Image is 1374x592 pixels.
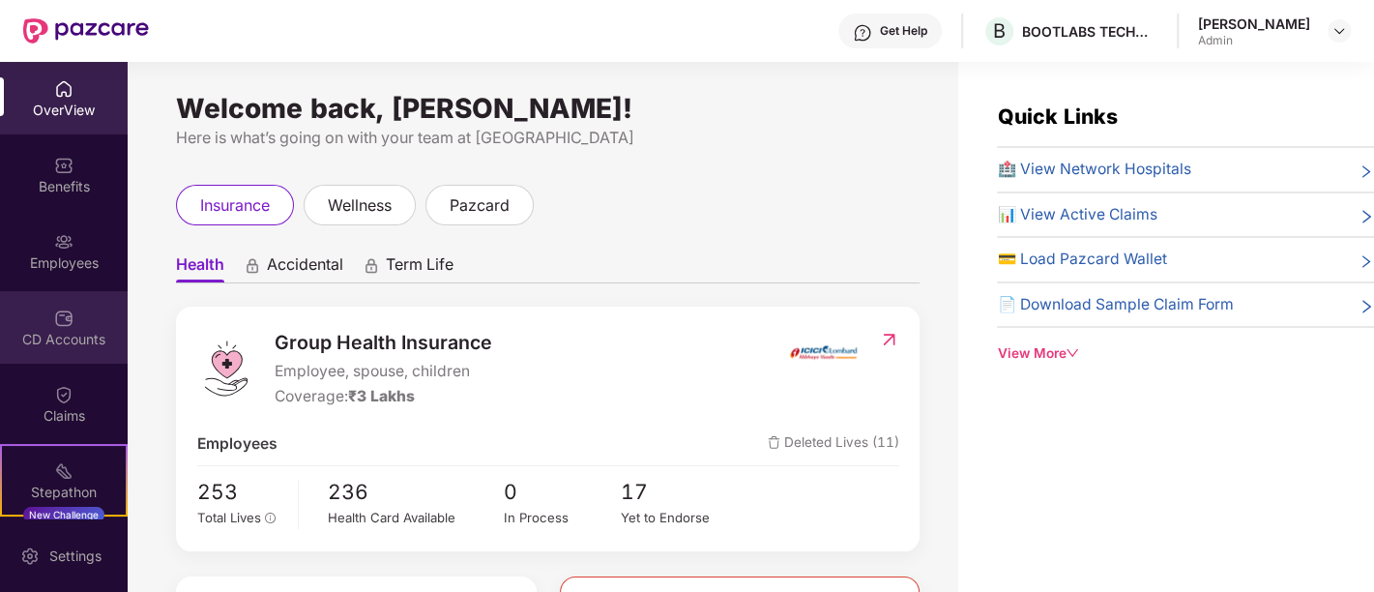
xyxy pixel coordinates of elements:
[54,232,73,252] img: svg+xml;base64,PHN2ZyBpZD0iRW1wbG95ZWVzIiB4bWxucz0iaHR0cDovL3d3dy53My5vcmcvMjAwMC9zdmciIHdpZHRoPS...
[176,101,920,116] div: Welcome back, [PERSON_NAME]!
[54,156,73,175] img: svg+xml;base64,PHN2ZyBpZD0iQmVuZWZpdHMiIHhtbG5zPSJodHRwOi8vd3d3LnczLm9yZy8yMDAwL3N2ZyIgd2lkdGg9Ij...
[20,547,40,566] img: svg+xml;base64,PHN2ZyBpZD0iU2V0dGluZy0yMHgyMCIgeG1sbnM9Imh0dHA6Ly93d3cudzMub3JnLzIwMDAvc3ZnIiB3aW...
[197,476,285,508] span: 253
[44,547,107,566] div: Settings
[450,193,510,218] span: pazcard
[328,476,504,508] span: 236
[275,385,492,409] div: Coverage:
[267,254,343,282] span: Accidental
[1359,252,1374,272] span: right
[386,254,453,282] span: Term Life
[853,23,872,43] img: svg+xml;base64,PHN2ZyBpZD0iSGVscC0zMngzMiIgeG1sbnM9Imh0dHA6Ly93d3cudzMub3JnLzIwMDAvc3ZnIiB3aWR0aD...
[54,385,73,404] img: svg+xml;base64,PHN2ZyBpZD0iQ2xhaW0iIHhtbG5zPSJodHRwOi8vd3d3LnczLm9yZy8yMDAwL3N2ZyIgd2lkdGg9IjIwIi...
[176,126,920,150] div: Here is what’s going on with your team at [GEOGRAPHIC_DATA]
[993,19,1006,43] span: B
[54,79,73,99] img: svg+xml;base64,PHN2ZyBpZD0iSG9tZSIgeG1sbnM9Imh0dHA6Ly93d3cudzMub3JnLzIwMDAvc3ZnIiB3aWR0aD0iMjAiIG...
[997,248,1166,272] span: 💳 Load Pazcard Wallet
[197,340,255,398] img: logo
[328,508,504,528] div: Health Card Available
[1198,15,1310,33] div: [PERSON_NAME]
[768,436,780,449] img: deleteIcon
[880,23,927,39] div: Get Help
[275,360,492,384] span: Employee, spouse, children
[787,328,860,376] img: insurerIcon
[54,309,73,328] img: svg+xml;base64,PHN2ZyBpZD0iQ0RfQWNjb3VudHMiIGRhdGEtbmFtZT0iQ0QgQWNjb3VudHMiIHhtbG5zPSJodHRwOi8vd3...
[1331,23,1347,39] img: svg+xml;base64,PHN2ZyBpZD0iRHJvcGRvd24tMzJ4MzIiIHhtbG5zPSJodHRwOi8vd3d3LnczLm9yZy8yMDAwL3N2ZyIgd2...
[176,254,224,282] span: Health
[768,432,899,457] span: Deleted Lives (11)
[997,158,1190,182] span: 🏥 View Network Hospitals
[1359,297,1374,317] span: right
[328,193,392,218] span: wellness
[997,203,1156,227] span: 📊 View Active Claims
[504,476,621,508] span: 0
[1198,33,1310,48] div: Admin
[1359,162,1374,182] span: right
[244,256,261,274] div: animation
[997,104,1117,129] span: Quick Links
[1359,207,1374,227] span: right
[997,343,1374,364] div: View More
[1066,346,1079,360] span: down
[2,483,126,502] div: Stepathon
[23,507,104,522] div: New Challenge
[363,256,380,274] div: animation
[621,476,738,508] span: 17
[54,461,73,481] img: svg+xml;base64,PHN2ZyB4bWxucz0iaHR0cDovL3d3dy53My5vcmcvMjAwMC9zdmciIHdpZHRoPSIyMSIgaGVpZ2h0PSIyMC...
[197,510,261,525] span: Total Lives
[348,387,415,405] span: ₹3 Lakhs
[621,508,738,528] div: Yet to Endorse
[997,293,1233,317] span: 📄 Download Sample Claim Form
[200,193,270,218] span: insurance
[879,330,899,349] img: RedirectIcon
[504,508,621,528] div: In Process
[275,328,492,358] span: Group Health Insurance
[23,18,149,44] img: New Pazcare Logo
[265,513,277,524] span: info-circle
[1022,22,1157,41] div: BOOTLABS TECHNOLOGIES PRIVATE LIMITED
[197,432,278,457] span: Employees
